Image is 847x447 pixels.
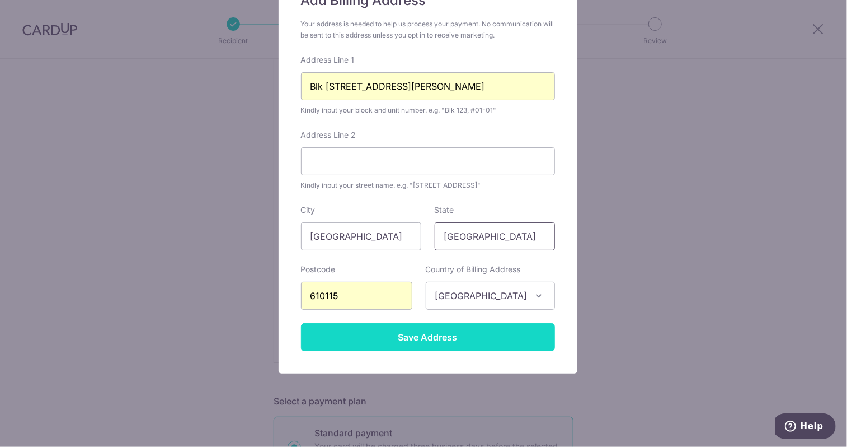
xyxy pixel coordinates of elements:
label: Address Line 2 [301,129,356,141]
span: Singapore [426,282,555,310]
label: Country of Billing Address [426,264,521,275]
input: Save Address [301,323,555,351]
div: Kindly input your street name. e.g. "[STREET_ADDRESS]" [301,180,555,191]
label: Postcode [301,264,336,275]
label: Address Line 1 [301,54,355,66]
span: Singapore [426,282,554,309]
label: State [435,204,454,216]
label: City [301,204,316,216]
iframe: Opens a widget where you can find more information [775,413,836,441]
div: Kindly input your block and unit number. e.g. "Blk 123, #01-01" [301,105,555,116]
